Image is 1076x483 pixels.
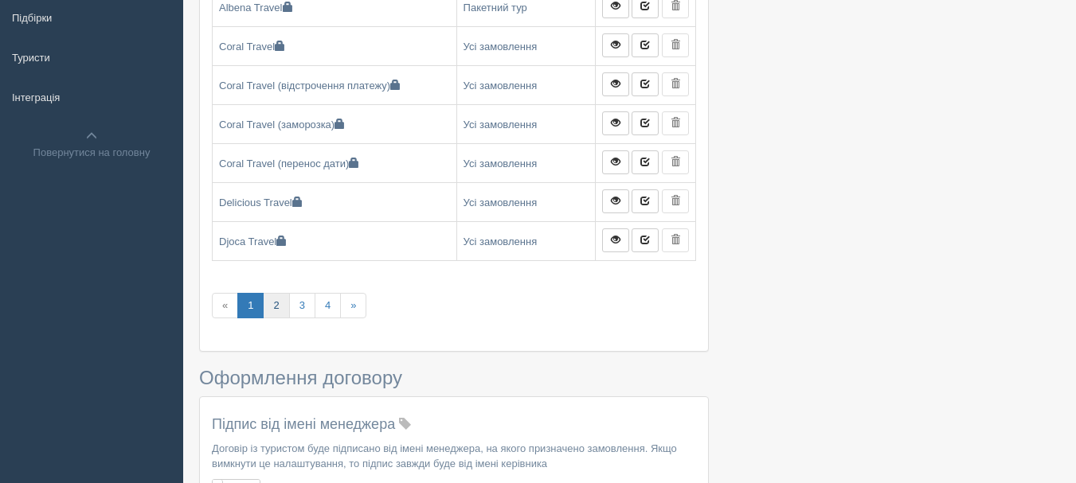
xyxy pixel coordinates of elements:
a: Усі замовлення [457,66,595,104]
a: 4 [315,293,341,319]
h3: Оформлення договору [199,368,709,388]
a: Coral Travel (відстрочення платежу) [213,66,456,104]
a: Coral Travel (перенос дати) [213,144,456,182]
span: « [212,293,238,319]
h4: Підпис від імені менеджера [212,417,696,433]
a: Усі замовлення [457,183,595,221]
a: Усі замовлення [457,105,595,143]
a: » [340,293,366,319]
a: Djoca Travel [213,222,456,260]
a: Усі замовлення [457,27,595,65]
a: 3 [289,293,315,319]
a: Coral Travel [213,27,456,65]
p: Договір із туристом буде підписано від імені менеджера, на якого призначено замовлення. Якщо вимк... [212,441,696,471]
a: Delicious Travel [213,183,456,221]
a: Усі замовлення [457,144,595,182]
a: Усі замовлення [457,222,595,260]
a: 1 [237,293,264,319]
a: 2 [263,293,289,319]
a: Coral Travel (заморозка) [213,105,456,143]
